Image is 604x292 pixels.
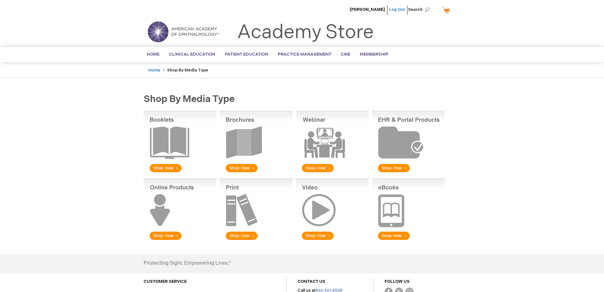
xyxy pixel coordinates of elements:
a: Booklets [144,169,217,175]
img: eBook [372,179,445,241]
span: Search [408,3,432,16]
a: Webinar [296,169,369,175]
span: Shop by Media Type [144,93,235,105]
a: Video [296,237,369,242]
a: Log Out [389,7,405,12]
img: Brochures [220,111,293,173]
a: CONTACT US [298,279,325,284]
a: Academy Store [237,21,374,44]
img: Booklets [144,111,217,173]
span: Home [147,52,159,57]
a: Print [220,237,293,242]
span: Patient Education [225,52,268,57]
span: Practice Management [278,52,331,57]
img: Video [296,179,369,241]
strong: Shop by Media Type [167,68,208,73]
a: Home [148,68,160,73]
a: eBook [372,237,445,242]
a: FOLLOW US [385,279,410,284]
span: CME [341,52,350,57]
a: Online Products [144,237,217,242]
a: Brochures [220,169,293,175]
img: Print [220,179,293,241]
img: EHR & Portal Products [372,111,445,173]
img: Online [144,179,217,241]
a: EHR & Portal Products [372,169,445,175]
img: Webinar [296,111,369,173]
span: Clinical Education [169,52,215,57]
a: CUSTOMER SERVICE [144,279,187,284]
a: [PERSON_NAME] [350,7,385,12]
span: Membership [360,52,388,57]
h4: Protecting Sight. Empowering Lives.® [144,261,231,266]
